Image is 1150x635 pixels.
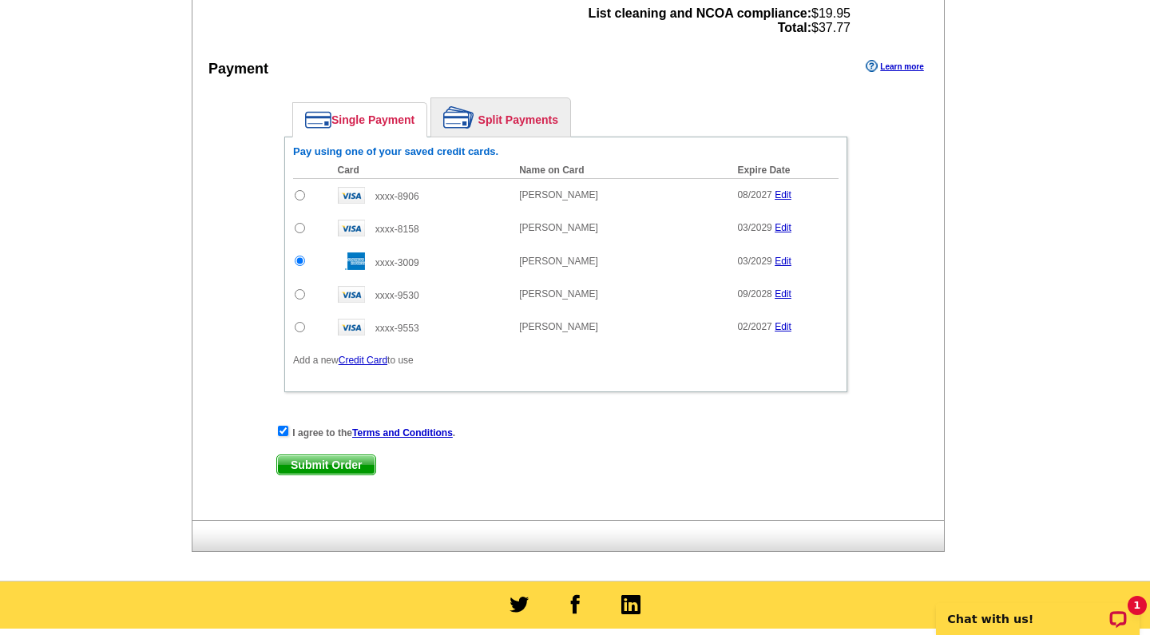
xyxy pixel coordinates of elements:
th: Card [330,162,512,179]
img: visa.gif [338,319,365,335]
span: xxxx-8906 [375,191,419,202]
span: [PERSON_NAME] [519,288,598,300]
img: visa.gif [338,220,365,236]
a: Edit [775,321,791,332]
span: $19.95 $37.77 [589,6,851,35]
p: Add a new to use [293,353,839,367]
iframe: LiveChat chat widget [926,585,1150,635]
a: Edit [775,189,791,200]
a: Single Payment [293,103,426,137]
h6: Pay using one of your saved credit cards. [293,145,839,158]
img: single-payment.png [305,111,331,129]
strong: Total: [778,21,811,34]
span: xxxx-3009 [375,257,419,268]
th: Name on Card [511,162,729,179]
span: xxxx-9530 [375,290,419,301]
th: Expire Date [729,162,839,179]
img: split-payment.png [443,106,474,129]
span: xxxx-8158 [375,224,419,235]
a: Edit [775,288,791,300]
strong: List cleaning and NCOA compliance: [589,6,811,20]
span: [PERSON_NAME] [519,222,598,233]
img: visa.gif [338,286,365,303]
strong: I agree to the . [292,427,455,439]
a: Credit Card [339,355,387,366]
span: [PERSON_NAME] [519,321,598,332]
span: 09/2028 [737,288,771,300]
a: Terms and Conditions [352,427,453,439]
span: [PERSON_NAME] [519,256,598,267]
div: Payment [208,58,268,80]
span: 08/2027 [737,189,771,200]
span: 03/2029 [737,222,771,233]
span: 02/2027 [737,321,771,332]
a: Edit [775,222,791,233]
span: 03/2029 [737,256,771,267]
span: xxxx-9553 [375,323,419,334]
span: Submit Order [277,455,375,474]
span: [PERSON_NAME] [519,189,598,200]
a: Learn more [866,60,923,73]
img: visa.gif [338,187,365,204]
img: amex.gif [338,252,365,270]
a: Split Payments [431,98,570,137]
a: Edit [775,256,791,267]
